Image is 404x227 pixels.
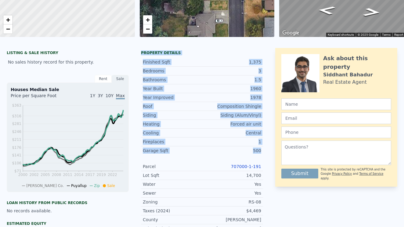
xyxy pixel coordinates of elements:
[202,148,261,154] div: 500
[143,103,202,109] div: Roof
[202,199,261,205] div: RS-08
[143,139,202,145] div: Fireplaces
[85,173,95,177] tspan: 2017
[202,86,261,92] div: 1960
[112,75,129,83] div: Sale
[143,199,202,205] div: Zoning
[12,161,21,165] tspan: $106
[71,184,87,188] span: Puyallup
[11,93,68,102] div: Price per Square Foot
[143,24,152,34] a: Zoom out
[146,16,150,24] span: +
[202,77,261,83] div: 1.5
[3,15,13,24] a: Zoom in
[202,208,261,214] div: $4,469
[12,145,21,150] tspan: $176
[12,130,21,134] tspan: $246
[323,79,367,86] div: Real Estate Agent
[143,15,152,24] a: Zoom in
[143,172,202,178] div: Lot Sqft
[202,217,261,223] div: [PERSON_NAME]
[95,75,112,83] div: Rent
[231,164,261,169] a: 707000-1-191
[143,130,202,136] div: Cooling
[323,54,391,71] div: Ask about this property
[63,173,72,177] tspan: 2011
[116,93,125,99] span: Max
[3,24,13,34] a: Zoom out
[143,163,202,170] div: Parcel
[143,86,202,92] div: Year Built
[143,121,202,127] div: Heating
[143,112,202,118] div: Siding
[143,148,202,154] div: Garage Sqft
[12,153,21,157] tspan: $141
[355,6,388,19] path: Go North, 19th St NW
[94,184,100,188] span: Zip
[359,172,383,175] a: Terms of Service
[143,94,202,101] div: Year Improved
[202,121,261,127] div: Forced air unit
[146,25,150,33] span: −
[143,208,202,214] div: Taxes (2024)
[7,57,129,68] div: No sales history record for this property.
[98,93,103,98] span: 3Y
[14,169,21,173] tspan: $71
[332,172,352,175] a: Privacy Policy
[11,86,125,93] div: Houses Median Sale
[202,94,261,101] div: 1978
[12,122,21,126] tspan: $281
[26,184,64,188] span: [PERSON_NAME] Co.
[310,4,343,17] path: Go South, 19th St NW
[202,59,261,65] div: 1,375
[202,68,261,74] div: 3
[202,181,261,187] div: Yes
[141,50,263,55] div: Property details
[52,173,61,177] tspan: 2008
[107,184,115,188] span: Sale
[143,181,202,187] div: Water
[106,93,114,98] span: 10Y
[12,137,21,142] tspan: $211
[6,16,10,24] span: +
[90,93,95,98] span: 1Y
[323,71,373,79] div: Siddhant Bahadur
[202,172,261,178] div: 14,700
[281,29,301,37] a: Open this area in Google Maps (opens a new window)
[6,25,10,33] span: −
[143,59,202,65] div: Finished Sqft
[96,173,106,177] tspan: 2019
[143,190,202,196] div: Sewer
[7,200,129,205] div: Loan history from public records
[382,33,391,36] a: Terms
[281,112,391,124] input: Email
[143,77,202,83] div: Bathrooms
[143,68,202,74] div: Bedrooms
[143,217,202,223] div: County
[281,169,318,178] button: Submit
[12,103,21,108] tspan: $363
[202,103,261,109] div: Composition Shingle
[202,112,261,118] div: Siding (Alum/Vinyl)
[7,221,129,226] div: Estimated Equity
[281,126,391,138] input: Phone
[7,208,129,214] div: No records available.
[41,173,50,177] tspan: 2005
[108,173,117,177] tspan: 2022
[281,98,391,110] input: Name
[202,190,261,196] div: Yes
[358,33,378,36] span: © 2025 Google
[202,130,261,136] div: Central
[74,173,84,177] tspan: 2014
[328,33,354,37] button: Keyboard shortcuts
[12,114,21,118] tspan: $316
[18,173,28,177] tspan: 2000
[7,50,129,57] div: LISTING & SALE HISTORY
[281,29,301,37] img: Google
[29,173,39,177] tspan: 2002
[321,167,391,181] div: This site is protected by reCAPTCHA and the Google and apply.
[202,139,261,145] div: 1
